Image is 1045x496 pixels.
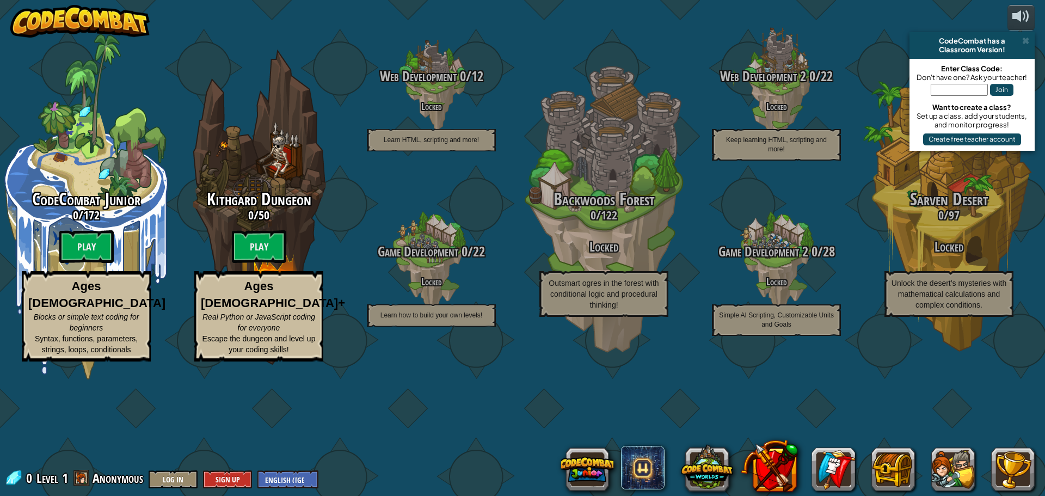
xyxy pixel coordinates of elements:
[719,311,834,328] span: Simple AI Scripting, Customizable Units and Goals
[726,136,827,153] span: Keep learning HTML, scripting and more!
[10,5,150,38] img: CodeCombat - Learn how to code by playing a game
[990,84,1013,96] button: Join
[203,470,252,488] button: Sign Up
[863,240,1035,254] h3: Locked
[26,469,35,487] span: 0
[806,67,815,85] span: 0
[690,277,863,287] h4: Locked
[28,279,165,310] strong: Ages [DEMOGRAPHIC_DATA]
[149,470,198,488] button: Log In
[690,101,863,112] h4: Locked
[207,187,311,211] span: Kithgard Dungeon
[34,313,139,332] span: Blocks or simple text coding for beginners
[32,187,140,211] span: CodeCombat Junior
[601,207,617,223] span: 122
[62,469,68,487] span: 1
[73,207,78,223] span: 0
[914,45,1030,54] div: Classroom Version!
[915,73,1029,82] div: Don't have one? Ask your teacher!
[915,64,1029,73] div: Enter Class Code:
[83,207,100,223] span: 172
[823,242,835,261] span: 28
[202,334,316,354] span: Escape the dungeon and level up your coding skills!
[910,187,988,211] span: Sarven Desert
[471,67,483,85] span: 12
[93,469,143,487] span: Anonymous
[549,279,659,309] span: Outsmart ogres in the forest with conditional logic and procedural thinking!
[915,112,1029,129] div: Set up a class, add your students, and monitor progress!
[345,69,518,84] h3: /
[892,279,1006,309] span: Unlock the desert’s mysteries with mathematical calculations and complex conditions.
[378,242,458,261] span: Game Development
[259,207,269,223] span: 50
[518,209,690,222] h3: /
[938,207,944,223] span: 0
[923,133,1021,145] button: Create free teacher account
[384,136,479,144] span: Learn HTML, scripting and more!
[554,187,655,211] span: Backwoods Forest
[915,103,1029,112] div: Want to create a class?
[380,67,457,85] span: Web Development
[808,242,817,261] span: 0
[914,36,1030,45] div: CodeCombat has a
[345,277,518,287] h4: Locked
[232,230,286,263] btn: Play
[863,209,1035,222] h3: /
[59,230,114,263] btn: Play
[718,242,808,261] span: Game Development 2
[821,67,833,85] span: 22
[36,469,58,487] span: Level
[473,242,485,261] span: 22
[518,240,690,254] h3: Locked
[458,242,468,261] span: 0
[690,69,863,84] h3: /
[202,313,315,332] span: Real Python or JavaScript coding for everyone
[720,67,806,85] span: Web Development 2
[380,311,482,319] span: Learn how to build your own levels!
[173,209,345,222] h3: /
[949,207,960,223] span: 97
[248,207,254,223] span: 0
[345,101,518,112] h4: Locked
[173,34,345,379] div: Complete previous world to unlock
[690,244,863,259] h3: /
[591,207,596,223] span: 0
[35,334,138,354] span: Syntax, functions, parameters, strings, loops, conditionals
[201,279,345,310] strong: Ages [DEMOGRAPHIC_DATA]+
[345,244,518,259] h3: /
[457,67,466,85] span: 0
[1007,5,1035,30] button: Adjust volume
